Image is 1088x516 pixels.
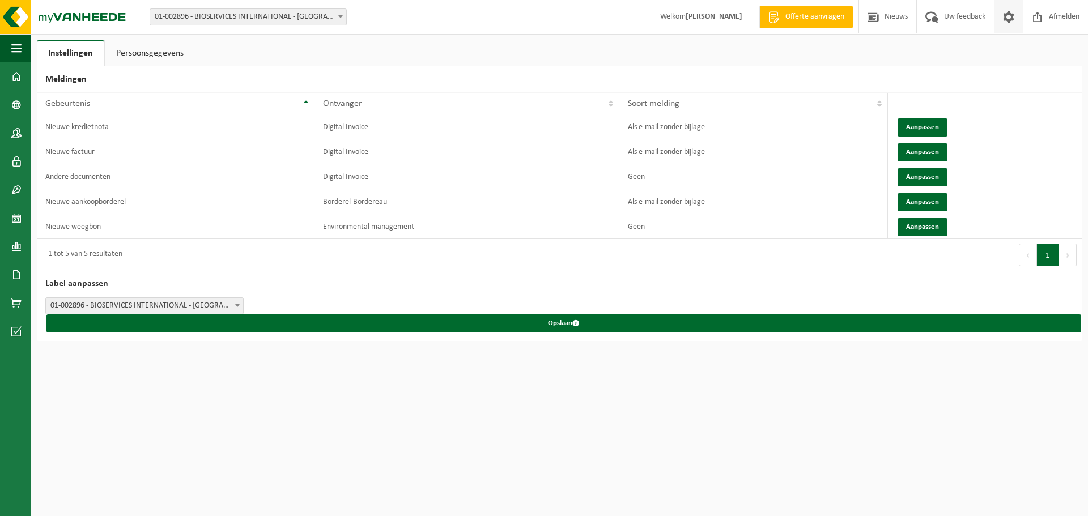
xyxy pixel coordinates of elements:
a: Offerte aanvragen [759,6,853,28]
td: Borderel-Bordereau [314,189,619,214]
td: Environmental management [314,214,619,239]
td: Digital Invoice [314,164,619,189]
span: Ontvanger [323,99,362,108]
td: Als e-mail zonder bijlage [619,114,888,139]
span: 01-002896 - BIOSERVICES INTERNATIONAL - VICHTE [150,8,347,25]
button: Aanpassen [898,218,947,236]
td: Andere documenten [37,164,314,189]
h2: Meldingen [37,66,1082,93]
span: 01-002896 - BIOSERVICES INTERNATIONAL - VICHTE [150,9,346,25]
iframe: chat widget [6,491,189,516]
td: Als e-mail zonder bijlage [619,189,888,214]
td: Geen [619,164,888,189]
td: Geen [619,214,888,239]
td: Nieuwe aankoopborderel [37,189,314,214]
td: Digital Invoice [314,139,619,164]
button: Next [1059,244,1077,266]
button: Previous [1019,244,1037,266]
a: Instellingen [37,40,104,66]
button: 1 [1037,244,1059,266]
span: 01-002896 - BIOSERVICES INTERNATIONAL - VICHTE [46,298,243,314]
button: Aanpassen [898,193,947,211]
span: 01-002896 - BIOSERVICES INTERNATIONAL - VICHTE [45,297,244,314]
div: 1 tot 5 van 5 resultaten [42,245,122,265]
h2: Label aanpassen [37,271,1082,297]
span: Soort melding [628,99,679,108]
span: Offerte aanvragen [783,11,847,23]
td: Nieuwe factuur [37,139,314,164]
button: Aanpassen [898,168,947,186]
span: Gebeurtenis [45,99,90,108]
a: Persoonsgegevens [105,40,195,66]
button: Aanpassen [898,118,947,137]
button: Aanpassen [898,143,947,161]
td: Nieuwe kredietnota [37,114,314,139]
td: Nieuwe weegbon [37,214,314,239]
td: Als e-mail zonder bijlage [619,139,888,164]
td: Digital Invoice [314,114,619,139]
strong: [PERSON_NAME] [686,12,742,21]
button: Opslaan [46,314,1081,332]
